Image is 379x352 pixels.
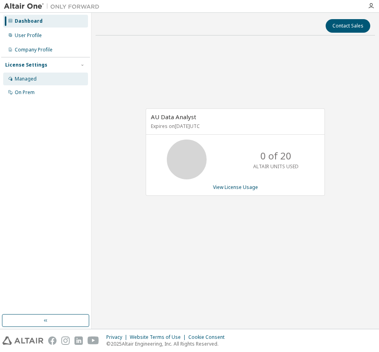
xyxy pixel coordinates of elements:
p: Expires on [DATE] UTC [151,123,318,130]
img: instagram.svg [61,336,70,345]
div: User Profile [15,32,42,39]
div: Company Profile [15,47,53,53]
img: youtube.svg [88,336,99,345]
a: View License Usage [213,184,258,191]
div: Dashboard [15,18,43,24]
img: linkedin.svg [74,336,83,345]
p: © 2025 Altair Engineering, Inc. All Rights Reserved. [106,340,229,347]
div: Privacy [106,334,130,340]
div: Cookie Consent [188,334,229,340]
div: On Prem [15,89,35,96]
div: Managed [15,76,37,82]
button: Contact Sales [326,19,370,33]
img: facebook.svg [48,336,57,345]
img: altair_logo.svg [2,336,43,345]
p: ALTAIR UNITS USED [253,163,299,170]
p: 0 of 20 [260,149,291,163]
div: License Settings [5,62,47,68]
img: Altair One [4,2,104,10]
span: AU Data Analyst [151,113,196,121]
div: Website Terms of Use [130,334,188,340]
